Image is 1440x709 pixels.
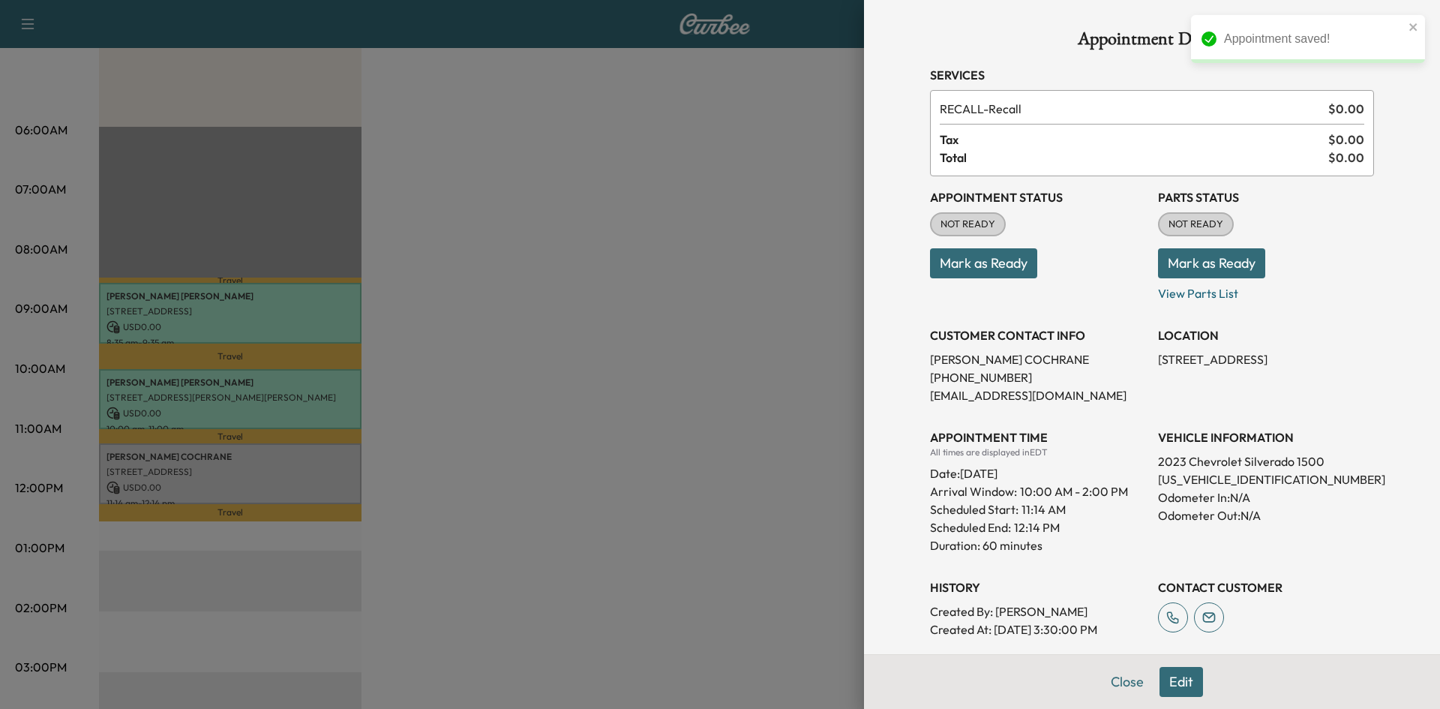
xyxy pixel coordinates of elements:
p: Arrival Window: [930,482,1146,500]
p: 2023 Chevrolet Silverado 1500 [1158,452,1374,470]
h3: VEHICLE INFORMATION [1158,428,1374,446]
h3: Appointment Status [930,188,1146,206]
button: Edit [1159,667,1203,697]
p: [PERSON_NAME] COCHRANE [930,350,1146,368]
span: Recall [940,100,1322,118]
div: Appointment saved! [1224,30,1404,48]
p: 11:14 AM [1021,500,1066,518]
p: [STREET_ADDRESS] [1158,350,1374,368]
button: close [1408,21,1419,33]
span: $ 0.00 [1328,131,1364,149]
button: Mark as Ready [1158,248,1265,278]
div: Date: [DATE] [930,458,1146,482]
span: NOT READY [1159,217,1232,232]
button: Mark as Ready [930,248,1037,278]
button: Close [1101,667,1153,697]
h3: APPOINTMENT TIME [930,428,1146,446]
p: Odometer Out: N/A [1158,506,1374,524]
p: Duration: 60 minutes [930,536,1146,554]
p: Odometer In: N/A [1158,488,1374,506]
h3: CONTACT CUSTOMER [1158,578,1374,596]
h3: History [930,578,1146,596]
span: Total [940,149,1328,167]
span: $ 0.00 [1328,100,1364,118]
p: Created At : [DATE] 3:30:00 PM [930,620,1146,638]
h3: Parts Status [1158,188,1374,206]
span: 10:00 AM - 2:00 PM [1020,482,1128,500]
p: Scheduled End: [930,518,1011,536]
p: Created By : [PERSON_NAME] [930,602,1146,620]
p: [PHONE_NUMBER] [930,368,1146,386]
span: Tax [940,131,1328,149]
p: 12:14 PM [1014,518,1060,536]
h3: CUSTOMER CONTACT INFO [930,326,1146,344]
h3: Services [930,66,1374,84]
h3: LOCATION [1158,326,1374,344]
span: $ 0.00 [1328,149,1364,167]
p: [US_VEHICLE_IDENTIFICATION_NUMBER] [1158,470,1374,488]
div: All times are displayed in EDT [930,446,1146,458]
p: Scheduled Start: [930,500,1018,518]
p: View Parts List [1158,278,1374,302]
p: [EMAIL_ADDRESS][DOMAIN_NAME] [930,386,1146,404]
h1: Appointment Details [930,30,1374,54]
span: NOT READY [931,217,1004,232]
